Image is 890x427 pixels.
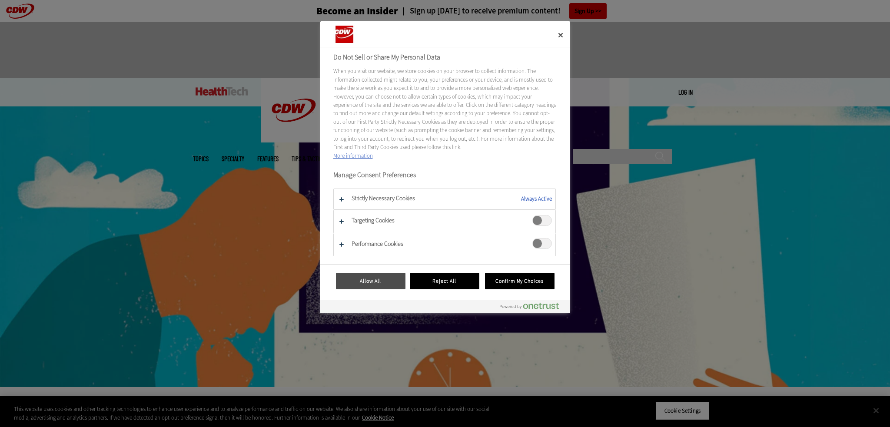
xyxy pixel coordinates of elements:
[336,273,405,289] button: Allow All
[410,273,479,289] button: Reject All
[333,52,556,63] h2: Do Not Sell or Share My Personal Data
[333,67,556,160] div: When you visit our website, we store cookies on your browser to collect information. The informat...
[485,273,555,289] button: Confirm My Choices
[551,26,570,45] button: Close
[333,26,375,43] img: Company Logo
[320,21,570,313] div: Preference center
[532,215,552,226] span: Targeting Cookies
[320,21,570,313] div: Do Not Sell or Share My Personal Data
[500,302,566,313] a: Powered by OneTrust Opens in a new Tab
[333,171,556,184] h3: Manage Consent Preferences
[532,238,552,249] span: Performance Cookies
[500,302,559,309] img: Powered by OneTrust Opens in a new Tab
[333,26,385,43] div: Company Logo
[333,152,373,159] a: More information about your privacy, opens in a new tab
